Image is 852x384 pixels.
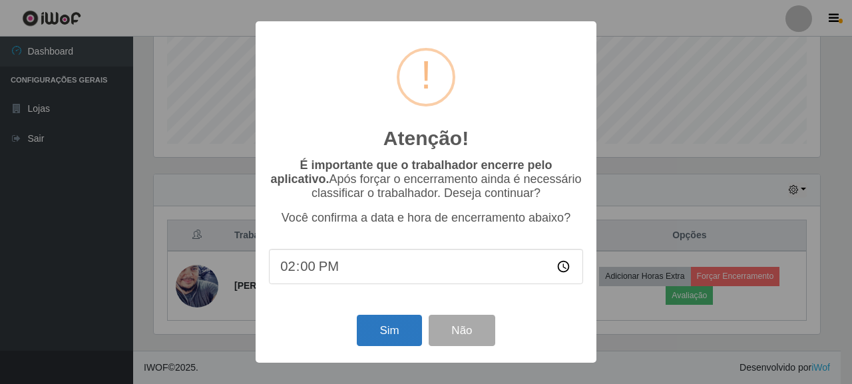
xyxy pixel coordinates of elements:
[269,211,583,225] p: Você confirma a data e hora de encerramento abaixo?
[357,315,421,346] button: Sim
[429,315,495,346] button: Não
[383,126,469,150] h2: Atenção!
[270,158,552,186] b: É importante que o trabalhador encerre pelo aplicativo.
[269,158,583,200] p: Após forçar o encerramento ainda é necessário classificar o trabalhador. Deseja continuar?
